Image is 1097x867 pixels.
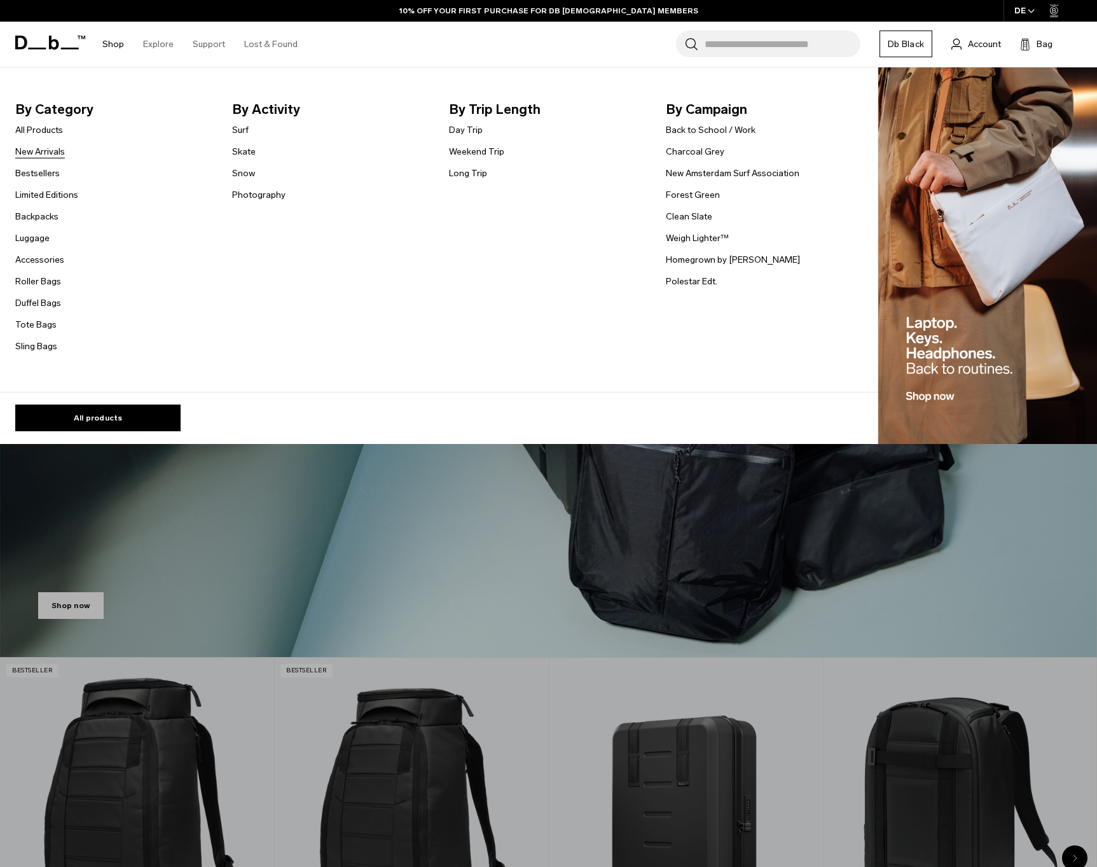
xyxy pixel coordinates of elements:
a: Clean Slate [666,210,712,223]
a: New Amsterdam Surf Association [666,167,799,180]
a: Support [193,22,225,67]
a: 10% OFF YOUR FIRST PURCHASE FOR DB [DEMOGRAPHIC_DATA] MEMBERS [399,5,698,17]
a: Snow [232,167,255,180]
a: Roller Bags [15,275,61,288]
a: Account [951,36,1001,52]
span: By Campaign [666,99,862,120]
span: By Category [15,99,212,120]
a: Homegrown by [PERSON_NAME] [666,253,800,267]
span: Account [968,38,1001,51]
a: Lost & Found [244,22,298,67]
nav: Main Navigation [93,22,307,67]
a: Long Trip [449,167,487,180]
a: Weigh Lighter™ [666,232,729,245]
a: Forest Green [666,188,720,202]
span: Bag [1037,38,1052,51]
a: Charcoal Grey [666,145,724,158]
a: Backpacks [15,210,59,223]
a: Luggage [15,232,50,245]
a: Db Black [880,31,932,57]
a: Tote Bags [15,318,57,331]
a: Photography [232,188,286,202]
span: By Trip Length [449,99,645,120]
a: All products [15,405,181,431]
a: New Arrivals [15,145,65,158]
img: Db [878,67,1097,445]
a: Back to School / Work [666,123,755,137]
a: Polestar Edt. [666,275,717,288]
a: All Products [15,123,63,137]
a: Duffel Bags [15,296,61,310]
a: Bestsellers [15,167,60,180]
a: Skate [232,145,256,158]
a: Limited Editions [15,188,78,202]
a: Surf [232,123,249,137]
a: Sling Bags [15,340,57,353]
a: Explore [143,22,174,67]
a: Shop [102,22,124,67]
button: Bag [1020,36,1052,52]
a: Day Trip [449,123,483,137]
a: Accessories [15,253,64,267]
span: By Activity [232,99,429,120]
a: Weekend Trip [449,145,504,158]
